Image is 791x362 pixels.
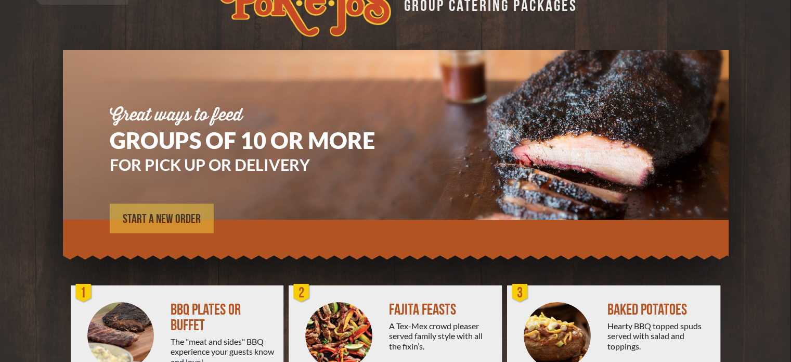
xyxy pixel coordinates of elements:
div: FAJITA FEASTS [389,302,494,318]
div: 3 [510,283,530,304]
a: START A NEW ORDER [110,204,214,233]
div: BBQ PLATES OR BUFFET [171,302,275,333]
div: BAKED POTATOES [607,302,712,318]
div: A Tex-Mex crowd pleaser served family style with all the fixin’s. [389,321,494,351]
div: 2 [291,283,312,304]
div: 1 [73,283,94,304]
div: Hearty BBQ topped spuds served with salad and toppings. [607,321,712,351]
span: START A NEW ORDER [123,213,201,226]
div: Great ways to feed [110,107,406,124]
h1: GROUPS OF 10 OR MORE [110,129,406,152]
h3: FOR PICK UP OR DELIVERY [110,157,406,172]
